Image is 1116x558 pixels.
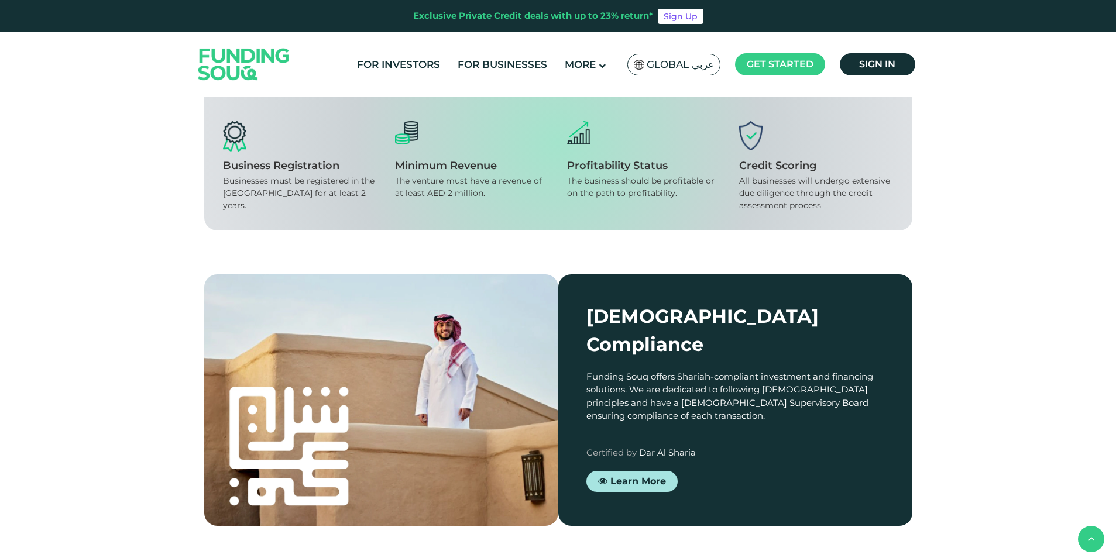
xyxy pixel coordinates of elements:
[840,53,915,75] a: Sign in
[567,159,722,172] div: Profitability Status
[413,9,653,23] div: Exclusive Private Credit deals with up to 23% return*
[586,447,637,458] span: Certified by
[639,447,696,458] span: Dar Al Sharia
[610,476,666,487] span: Learn More
[204,274,558,526] img: shariah-img
[739,159,894,172] div: Credit Scoring
[395,175,550,199] div: The venture must have a revenue of at least AED 2 million.
[567,175,722,199] div: The business should be profitable or on the path to profitability.
[586,302,884,359] div: [DEMOGRAPHIC_DATA] Compliance
[586,370,884,423] div: Funding Souq offers Shariah-compliant investment and financing solutions. We are dedicated to fol...
[859,58,895,70] span: Sign in
[565,58,596,70] span: More
[647,58,714,71] span: Global عربي
[747,58,813,70] span: Get started
[658,9,703,24] a: Sign Up
[223,75,413,98] span: Borrower Eligibility
[1078,526,1104,552] button: back
[567,121,590,144] img: Profitability status
[395,121,418,144] img: Minimum Revenue
[223,121,246,152] img: Business Registration
[634,60,644,70] img: SA Flag
[187,35,301,94] img: Logo
[455,55,550,74] a: For Businesses
[586,471,678,492] a: Learn More
[223,175,377,212] div: Businesses must be registered in the [GEOGRAPHIC_DATA] for at least 2 years.
[739,121,763,150] img: Credit Scoring
[223,159,377,172] div: Business Registration
[395,159,550,172] div: Minimum Revenue
[418,75,486,98] span: Criteria
[739,175,894,212] div: All businesses will undergo extensive due diligence through the credit assessment process
[354,55,443,74] a: For Investors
